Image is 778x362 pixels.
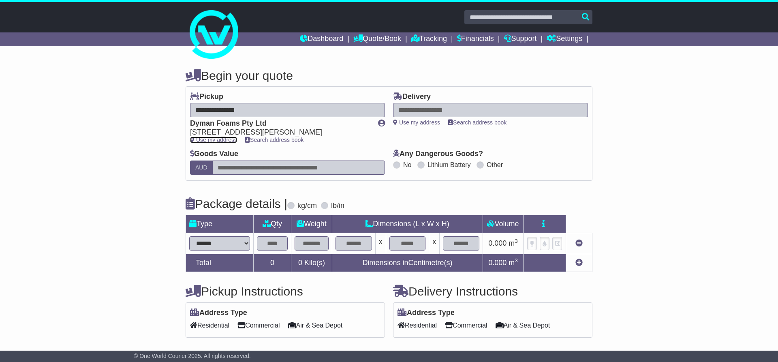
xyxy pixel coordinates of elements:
[186,285,385,298] h4: Pickup Instructions
[445,319,487,332] span: Commercial
[186,197,287,210] h4: Package details |
[190,161,213,175] label: AUD
[575,259,583,267] a: Add new item
[190,308,247,317] label: Address Type
[353,32,401,46] a: Quote/Book
[509,259,518,267] span: m
[483,215,523,233] td: Volume
[515,257,518,263] sup: 3
[291,215,332,233] td: Weight
[427,161,471,169] label: Lithium Battery
[190,119,370,128] div: Dyman Foams Pty Ltd
[398,319,437,332] span: Residential
[504,32,537,46] a: Support
[237,319,280,332] span: Commercial
[429,233,440,254] td: x
[245,137,304,143] a: Search address book
[254,254,291,272] td: 0
[186,215,254,233] td: Type
[332,215,483,233] td: Dimensions (L x W x H)
[393,92,431,101] label: Delivery
[291,254,332,272] td: Kilo(s)
[393,119,440,126] a: Use my address
[515,238,518,244] sup: 3
[134,353,251,359] span: © One World Courier 2025. All rights reserved.
[331,201,344,210] label: lb/in
[509,239,518,247] span: m
[190,128,370,137] div: [STREET_ADDRESS][PERSON_NAME]
[393,150,483,159] label: Any Dangerous Goods?
[332,254,483,272] td: Dimensions in Centimetre(s)
[403,161,411,169] label: No
[190,319,229,332] span: Residential
[288,319,343,332] span: Air & Sea Depot
[496,319,550,332] span: Air & Sea Depot
[186,254,254,272] td: Total
[487,161,503,169] label: Other
[488,239,507,247] span: 0.000
[190,150,238,159] label: Goods Value
[393,285,592,298] h4: Delivery Instructions
[488,259,507,267] span: 0.000
[375,233,386,254] td: x
[186,69,592,82] h4: Begin your quote
[254,215,291,233] td: Qty
[457,32,494,46] a: Financials
[411,32,447,46] a: Tracking
[398,308,455,317] label: Address Type
[547,32,582,46] a: Settings
[300,32,343,46] a: Dashboard
[190,92,223,101] label: Pickup
[298,259,302,267] span: 0
[297,201,317,210] label: kg/cm
[448,119,507,126] a: Search address book
[575,239,583,247] a: Remove this item
[190,137,237,143] a: Use my address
